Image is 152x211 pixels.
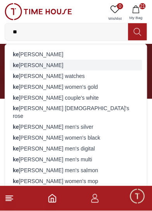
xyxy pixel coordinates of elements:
[10,154,142,165] div: [PERSON_NAME] men's multi
[5,3,72,20] img: ...
[4,4,19,19] em: Back
[13,178,19,185] strong: ke
[10,122,142,133] div: [PERSON_NAME] men's silver
[10,71,142,81] div: [PERSON_NAME] watches
[22,5,35,18] img: Profile picture of Time House Admin
[13,95,19,101] strong: ke
[13,73,19,79] strong: ke
[48,194,57,203] a: Home
[10,165,142,176] div: [PERSON_NAME] men's salmon
[10,92,142,103] div: [PERSON_NAME] couple's white
[10,60,142,71] div: [PERSON_NAME]
[105,3,125,23] a: 0Wishlist
[13,146,19,152] strong: ke
[13,157,19,163] strong: ke
[13,84,19,90] strong: ke
[39,8,107,16] div: Time House Admin
[13,62,19,68] strong: ke
[42,122,50,130] em: Blush
[102,156,121,161] span: 12:04 PM
[6,107,152,116] div: Time House Admin
[105,16,125,21] span: Wishlist
[13,105,19,112] strong: ke
[13,51,19,57] strong: ke
[129,188,146,205] div: Chat Widget
[11,123,114,159] span: Hey there! Need help finding the perfect watch? I'm here if you have any questions or need a quic...
[140,3,146,9] span: 21
[126,15,146,21] span: My Bag
[117,3,123,9] span: 0
[10,176,142,187] div: [PERSON_NAME] women's mop
[133,4,148,19] em: Minimize
[10,144,142,154] div: [PERSON_NAME] men's digital
[13,135,19,141] strong: ke
[13,168,19,174] strong: ke
[10,103,142,122] div: [PERSON_NAME] [DEMOGRAPHIC_DATA]'s rose
[10,81,142,92] div: [PERSON_NAME] women's gold
[10,49,142,60] div: [PERSON_NAME]
[13,124,19,130] strong: ke
[10,133,142,144] div: [PERSON_NAME] women's black
[125,3,147,23] button: 21My Bag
